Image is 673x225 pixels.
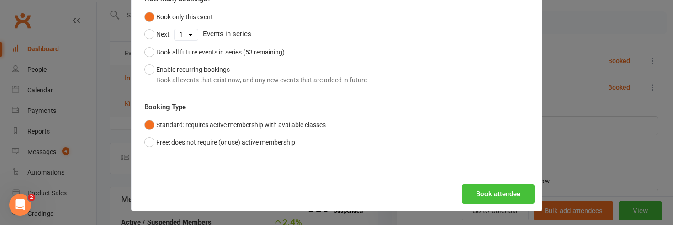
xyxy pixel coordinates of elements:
[144,26,529,43] div: Events in series
[144,61,367,89] button: Enable recurring bookingsBook all events that exist now, and any new events that are added in future
[144,116,326,134] button: Standard: requires active membership with available classes
[28,194,35,201] span: 2
[144,43,285,61] button: Book all future events in series (53 remaining)
[144,134,295,151] button: Free: does not require (or use) active membership
[144,8,213,26] button: Book only this event
[9,194,31,216] iframe: Intercom live chat
[462,184,535,204] button: Book attendee
[144,102,186,112] label: Booking Type
[156,75,367,85] div: Book all events that exist now, and any new events that are added in future
[156,47,285,57] div: Book all future events in series (53 remaining)
[144,26,170,43] button: Next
